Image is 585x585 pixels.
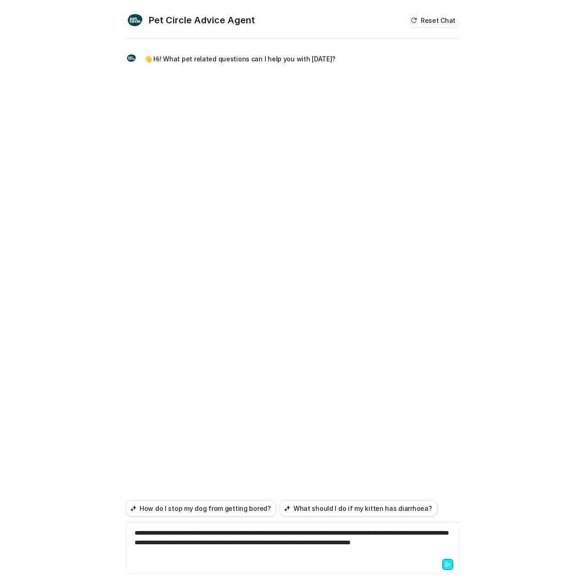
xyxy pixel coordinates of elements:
[126,11,144,29] img: Widget
[126,53,137,64] img: Widget
[280,500,437,516] button: What should I do if my kitten has diarrhoea?
[144,54,336,65] p: 👋 Hi! What pet related questions can I help you with [DATE]?
[126,500,276,516] button: How do I stop my dog from getting bored?
[149,14,255,27] h2: Pet Circle Advice Agent
[408,14,459,27] button: Reset Chat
